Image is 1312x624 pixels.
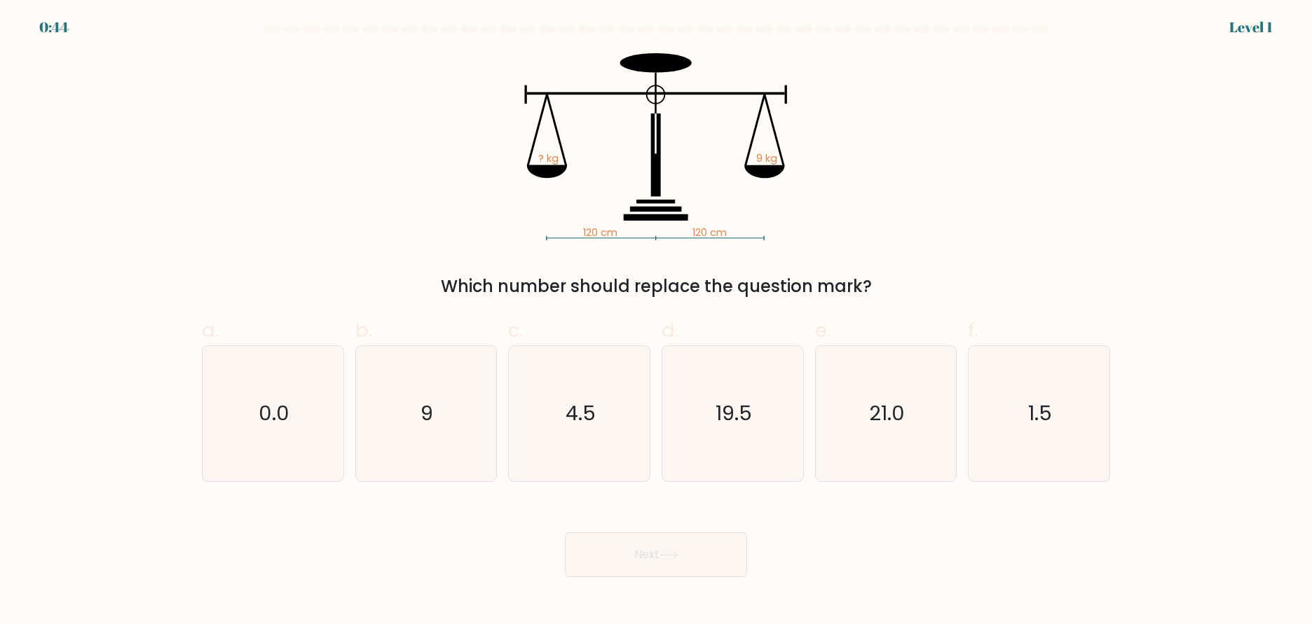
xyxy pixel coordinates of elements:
[421,399,434,427] text: 9
[869,399,905,427] text: 21.0
[1029,399,1053,427] text: 1.5
[566,399,596,427] text: 4.5
[693,226,727,240] tspan: 120 cm
[508,317,524,344] span: c.
[355,317,372,344] span: b.
[538,151,559,165] tspan: ? kg
[1229,17,1273,38] div: Level 1
[259,399,289,427] text: 0.0
[39,17,69,38] div: 0:44
[584,226,618,240] tspan: 120 cm
[662,317,678,344] span: d.
[756,151,777,165] tspan: 9 kg
[202,317,219,344] span: a.
[815,317,831,344] span: e.
[565,532,747,577] button: Next
[210,274,1102,299] div: Which number should replace the question mark?
[716,399,752,427] text: 19.5
[968,317,978,344] span: f.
